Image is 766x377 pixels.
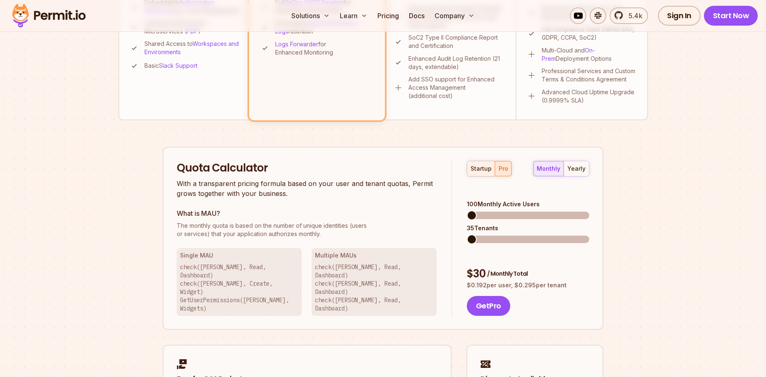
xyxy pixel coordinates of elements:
p: Professional Services and Custom Terms & Conditions Agreement [542,67,637,84]
p: Enhanced Audit Log Retention (21 days, extendable) [408,55,506,71]
a: Docs [406,7,428,24]
span: 5.4k [624,11,642,21]
span: / Monthly Total [487,270,528,278]
p: Multi-Cloud and Deployment Options [542,46,637,63]
p: Advanced Cloud Uptime Upgrade (0.9999% SLA) [542,88,637,105]
button: Learn [336,7,371,24]
button: Company [431,7,478,24]
h3: Multiple MAUs [315,251,433,260]
p: Basic [144,62,197,70]
button: GetPro [467,296,510,316]
a: Start Now [704,6,758,26]
a: Pricing [374,7,402,24]
p: Full Compliance Suite (HIPAA BAA, GDPR, CCPA, SoC2) [542,25,637,42]
p: SoC2 Type II Compliance Report and Certification [408,33,506,50]
h3: Single MAU [180,251,298,260]
p: check([PERSON_NAME], Read, Dashboard) check([PERSON_NAME], Read, Dashboard) check([PERSON_NAME], ... [315,263,433,313]
div: startup [471,165,492,173]
a: Sign In [658,6,701,26]
p: $ 0.192 per user, $ 0.295 per tenant [467,281,589,289]
div: 100 Monthly Active Users [467,200,589,208]
p: Add SSO support for Enhanced Access Management (additional cost) [408,75,506,100]
img: Permit logo [8,2,89,30]
div: 35 Tenants [467,224,589,232]
p: With a transparent pricing formula based on your user and tenant quotas, Permit grows together wi... [177,179,437,198]
button: Solutions [288,7,333,24]
a: Slack Support [159,62,197,69]
div: $ 30 [467,267,589,282]
h2: Quota Calculator [177,161,437,176]
a: 5.4k [610,7,648,24]
h3: What is MAU? [177,208,437,218]
a: On-Prem [542,47,595,62]
a: PDP [187,28,198,35]
p: check([PERSON_NAME], Read, Dashboard) check([PERSON_NAME], Create, Widget) GetUserPermissions([PE... [180,263,298,313]
p: Shared Access to [144,40,241,56]
a: Logs Forwarder [275,41,318,48]
p: or services) that your application authorizes monthly. [177,222,437,238]
p: for Enhanced Monitoring [275,40,374,57]
div: yearly [567,165,586,173]
span: The monthly quota is based on the number of unique identities (users [177,222,437,230]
